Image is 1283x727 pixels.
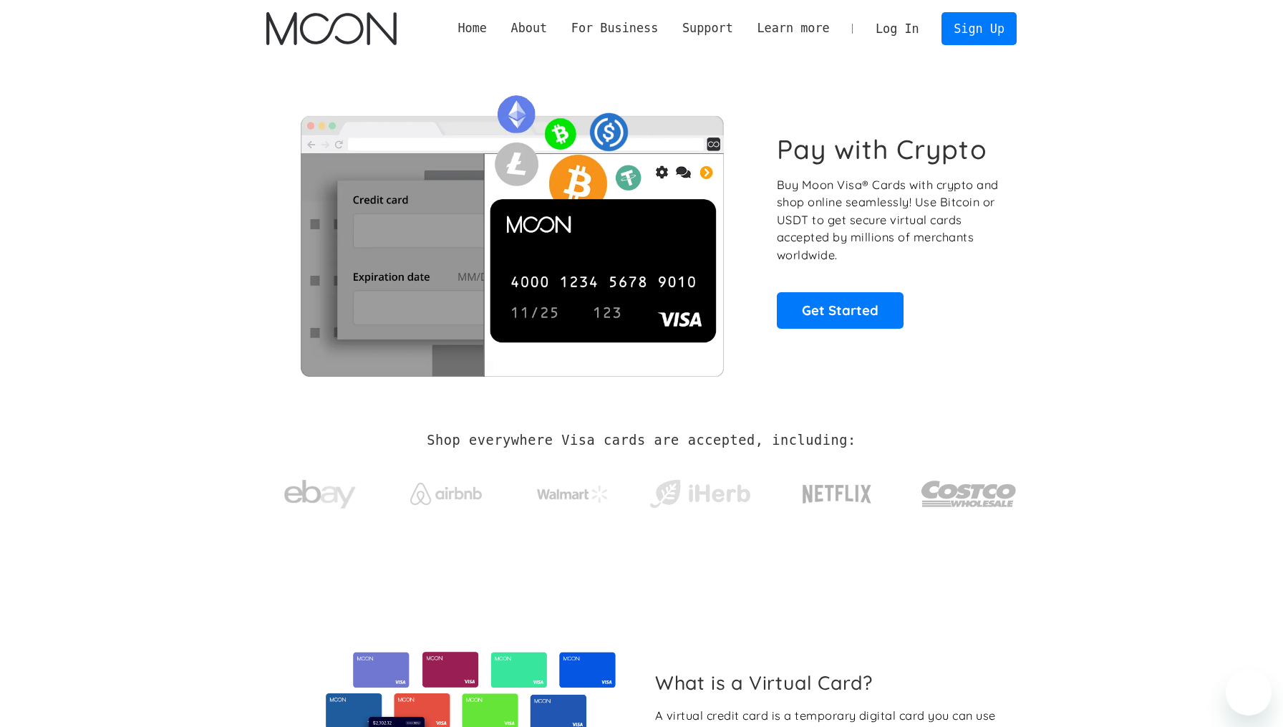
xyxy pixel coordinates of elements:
[670,19,745,37] div: Support
[559,19,670,37] div: For Business
[863,13,931,44] a: Log In
[571,19,658,37] div: For Business
[427,433,856,448] h2: Shop everywhere Visa cards are accepted, including:
[266,458,373,524] a: ebay
[393,468,500,512] a: Airbnb
[941,12,1016,44] a: Sign Up
[757,19,829,37] div: Learn more
[266,12,396,45] img: Moon Logo
[773,462,901,519] a: Netflix
[777,292,904,328] a: Get Started
[284,472,356,517] img: ebay
[511,19,548,37] div: About
[499,19,559,37] div: About
[745,19,842,37] div: Learn more
[537,486,609,503] img: Walmart
[520,471,626,510] a: Walmart
[777,133,987,165] h1: Pay with Crypto
[1226,670,1272,716] iframe: Button to launch messaging window
[266,85,757,376] img: Moon Cards let you spend your crypto anywhere Visa is accepted.
[921,453,1017,528] a: Costco
[647,476,753,513] img: iHerb
[647,461,753,520] a: iHerb
[921,467,1017,521] img: Costco
[655,671,1005,694] h2: What is a Virtual Card?
[801,476,873,512] img: Netflix
[446,19,499,37] a: Home
[682,19,733,37] div: Support
[777,176,1001,264] p: Buy Moon Visa® Cards with crypto and shop online seamlessly! Use Bitcoin or USDT to get secure vi...
[266,12,396,45] a: home
[410,483,482,505] img: Airbnb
